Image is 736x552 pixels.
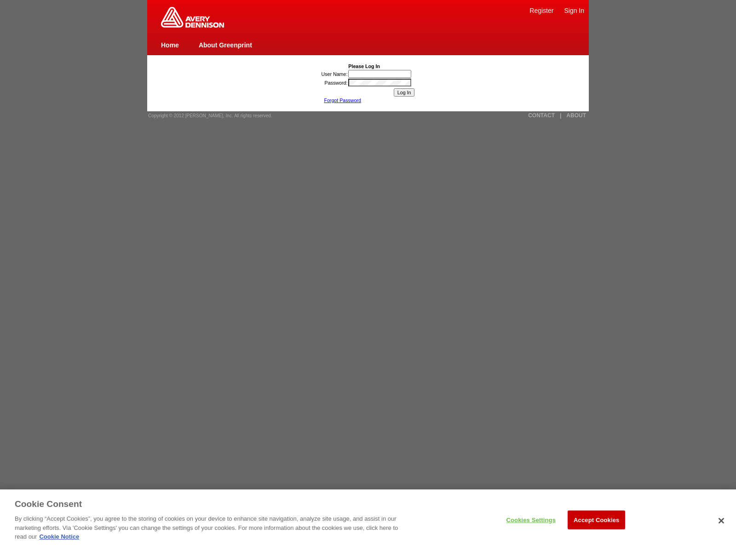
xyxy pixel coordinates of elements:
[348,63,380,69] b: Please Log In
[394,88,415,97] input: Log In
[161,23,224,29] a: Greenprint
[324,98,361,103] a: Forgot Password
[568,510,625,529] button: Accept Cookies
[564,7,584,14] a: Sign In
[15,514,405,541] p: By clicking “Accept Cookies”, you agree to the storing of cookies on your device to enhance site ...
[39,533,79,540] a: Cookie Notice
[502,511,560,529] button: Cookies Settings
[566,112,586,119] a: ABOUT
[148,113,272,118] span: Copyright © 2012 [PERSON_NAME], Inc. All rights reserved.
[560,112,561,119] a: |
[199,41,252,49] a: About Greenprint
[322,71,348,77] label: User Name:
[325,80,348,86] label: Password:
[711,511,731,531] button: Close
[529,7,553,14] a: Register
[161,41,179,49] a: Home
[161,7,224,28] img: Home
[15,499,82,510] h3: Cookie Consent
[528,112,555,119] a: CONTACT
